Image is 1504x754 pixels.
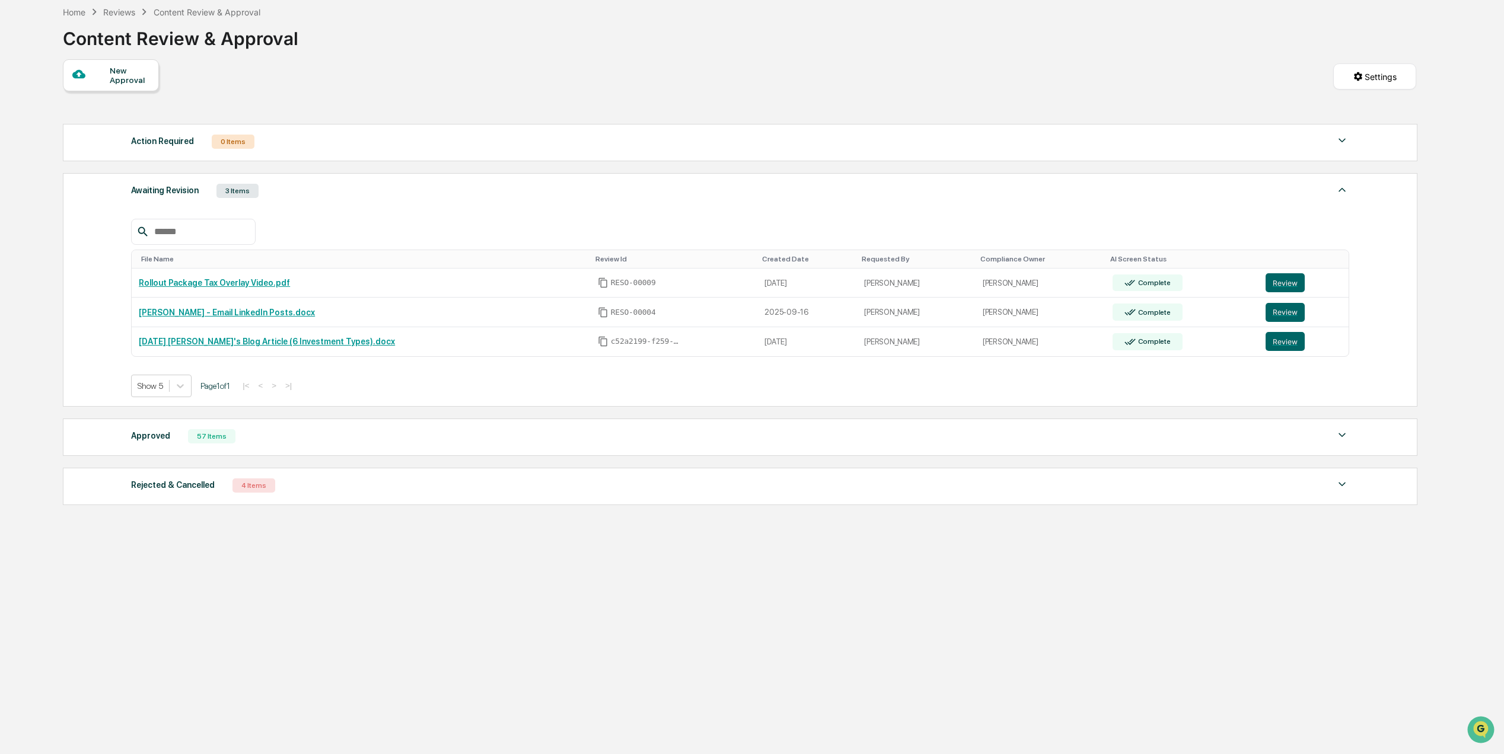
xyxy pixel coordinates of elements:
div: Start new chat [40,91,195,103]
button: Review [1266,332,1305,351]
img: 1746055101610-c473b297-6a78-478c-a979-82029cc54cd1 [12,91,33,113]
div: 🗄️ [86,151,95,161]
iframe: Open customer support [1466,715,1498,747]
a: [DATE] [PERSON_NAME]'s Blog Article (6 Investment Types).docx [139,337,395,346]
div: Awaiting Revision [131,183,199,198]
div: We're available if you need us! [40,103,150,113]
button: Review [1266,273,1305,292]
div: New Approval [110,66,149,85]
div: Toggle SortBy [1268,255,1344,263]
button: > [268,381,280,391]
a: Review [1266,273,1342,292]
span: Copy Id [598,277,608,288]
div: Toggle SortBy [762,255,852,263]
div: 🔎 [12,174,21,183]
img: caret [1335,183,1349,197]
p: How can we help? [12,25,216,44]
span: Copy Id [598,336,608,347]
img: caret [1335,477,1349,491]
td: 2025-09-16 [757,298,857,327]
span: Page 1 of 1 [200,381,230,391]
div: 0 Items [212,135,254,149]
td: [PERSON_NAME] [857,327,976,356]
button: |< [239,381,253,391]
a: Powered byPylon [84,201,144,210]
td: [DATE] [757,327,857,356]
button: Review [1266,303,1305,322]
a: Review [1266,332,1342,351]
span: RESO-00009 [611,278,656,287]
a: 🗄️Attestations [81,145,152,167]
span: RESO-00004 [611,308,656,317]
div: Home [63,7,85,17]
button: Settings [1333,63,1416,90]
div: Toggle SortBy [1110,255,1254,263]
button: Start new chat [202,95,216,109]
div: Content Review & Approval [154,7,260,17]
span: Attestations [98,150,147,162]
div: Rejected & Cancelled [131,477,215,493]
div: Toggle SortBy [595,255,753,263]
div: Toggle SortBy [862,255,971,263]
div: Reviews [103,7,135,17]
img: caret [1335,133,1349,148]
span: Copy Id [598,307,608,318]
td: [PERSON_NAME] [857,298,976,327]
td: [PERSON_NAME] [976,269,1105,298]
div: Toggle SortBy [141,255,586,263]
button: >| [282,381,295,391]
img: caret [1335,428,1349,442]
div: Complete [1136,308,1171,317]
div: 4 Items [232,478,275,493]
div: 3 Items [216,184,259,198]
div: Complete [1136,337,1171,346]
td: [PERSON_NAME] [857,269,976,298]
a: Review [1266,303,1342,322]
td: [PERSON_NAME] [976,298,1105,327]
div: Complete [1136,279,1171,287]
div: Approved [131,428,170,443]
div: 🖐️ [12,151,21,161]
div: Content Review & Approval [63,18,298,49]
div: 57 Items [188,429,235,443]
span: c52a2199-f259-4024-90af-cc7cf416cdc1 [611,337,682,346]
div: Action Required [131,133,194,149]
span: Pylon [118,202,144,210]
span: Preclearance [24,150,77,162]
span: Data Lookup [24,172,75,184]
div: Toggle SortBy [980,255,1101,263]
a: Rollout Package Tax Overlay Video.pdf [139,278,290,287]
a: 🔎Data Lookup [7,168,79,189]
td: [DATE] [757,269,857,298]
a: 🖐️Preclearance [7,145,81,167]
button: < [254,381,266,391]
td: [PERSON_NAME] [976,327,1105,356]
a: [PERSON_NAME] - Email LinkedIn Posts.docx [139,308,315,317]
